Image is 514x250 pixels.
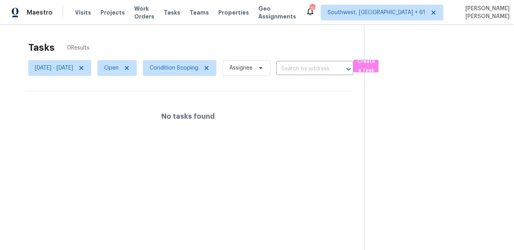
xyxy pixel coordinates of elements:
[35,64,73,72] span: [DATE] - [DATE]
[164,10,180,15] span: Tasks
[28,44,55,51] h2: Tasks
[190,9,209,17] span: Teams
[343,64,354,75] button: Open
[104,64,119,72] span: Open
[229,64,252,72] span: Assignee
[357,57,375,75] span: Create a Task
[161,112,215,120] h4: No tasks found
[150,64,198,72] span: Condition Scoping
[309,5,315,13] div: 752
[353,60,379,72] button: Create a Task
[218,9,249,17] span: Properties
[258,5,296,20] span: Geo Assignments
[327,9,425,17] span: Southwest, [GEOGRAPHIC_DATA] + 61
[276,63,331,75] input: Search by address
[67,44,90,52] span: 0 Results
[101,9,125,17] span: Projects
[462,5,510,20] span: [PERSON_NAME] [PERSON_NAME]
[134,5,154,20] span: Work Orders
[75,9,91,17] span: Visits
[27,9,53,17] span: Maestro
